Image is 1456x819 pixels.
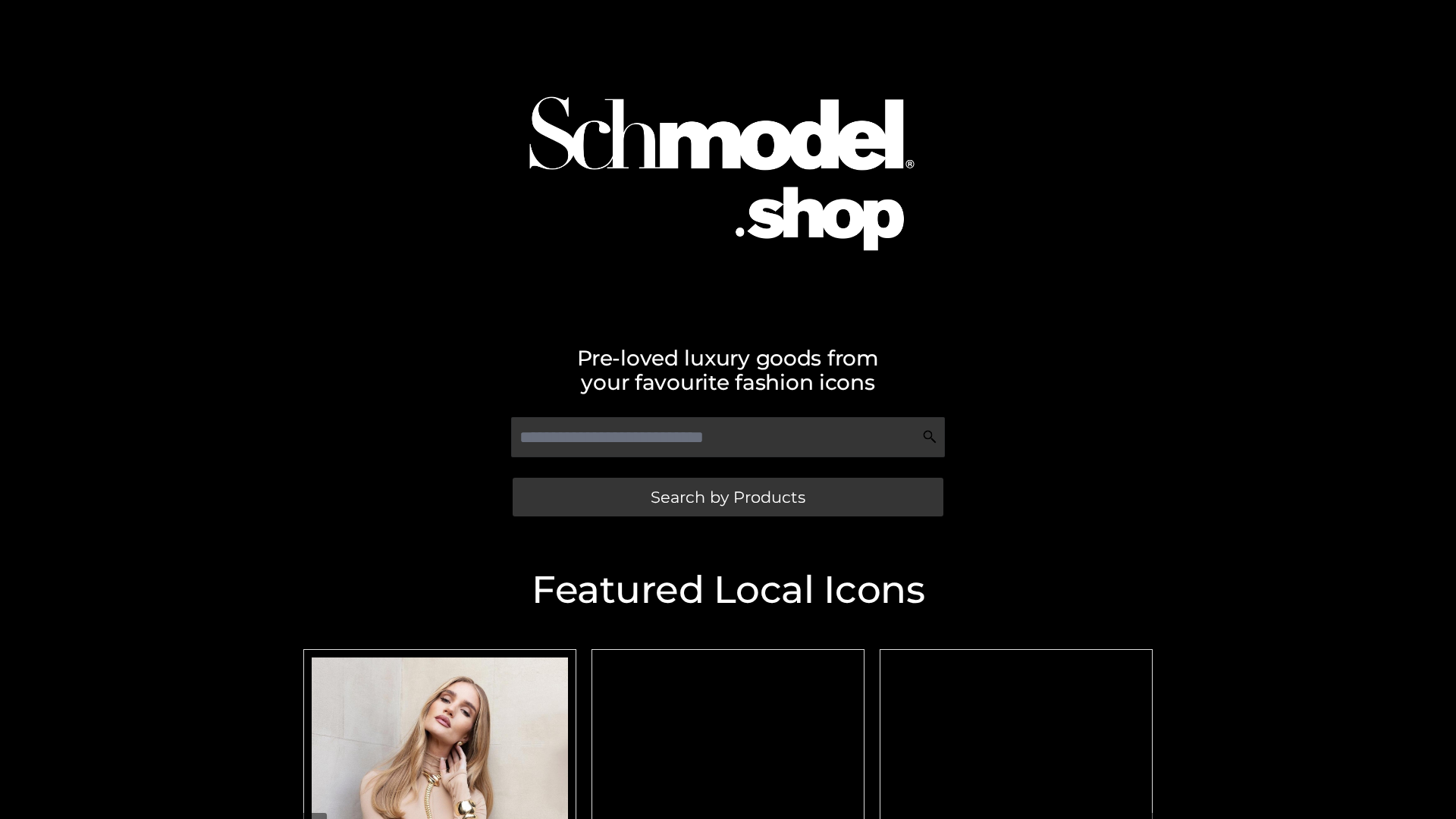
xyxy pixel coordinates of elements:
span: Search by Products [651,489,805,505]
h2: Pre-loved luxury goods from your favourite fashion icons [296,346,1160,394]
img: Search Icon [922,429,937,444]
h2: Featured Local Icons​ [296,571,1160,609]
a: Search by Products [513,478,943,516]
